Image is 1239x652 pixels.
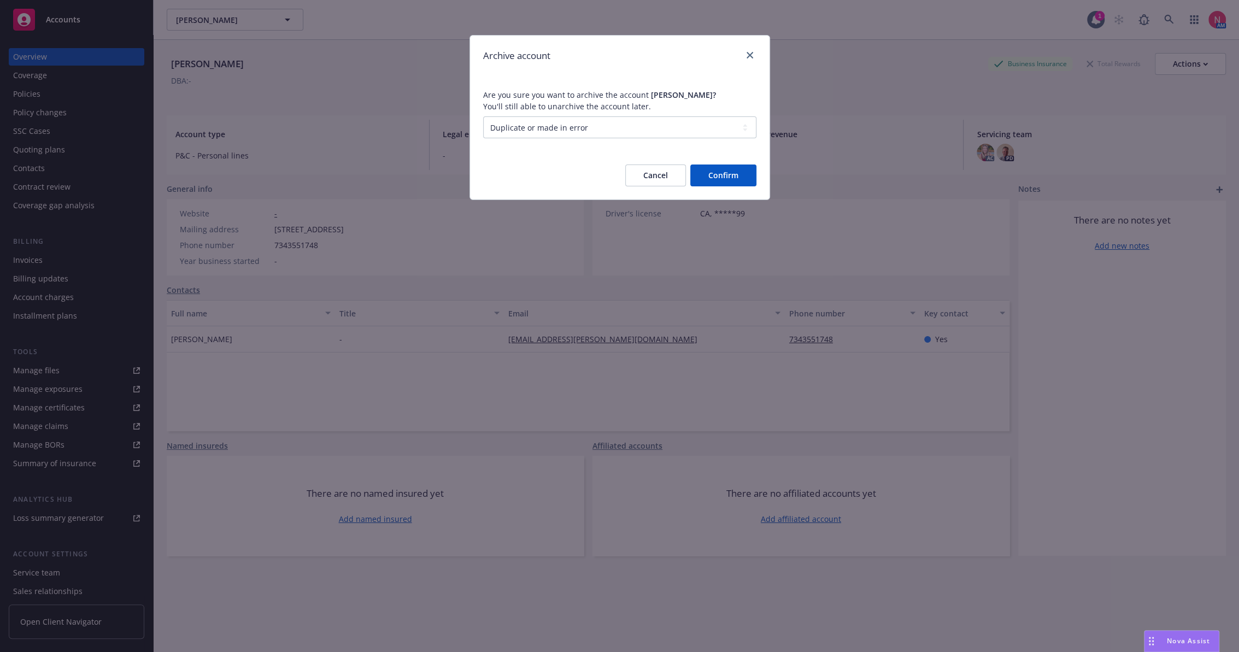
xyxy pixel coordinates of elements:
button: Confirm [690,165,756,186]
button: Cancel [625,165,686,186]
a: close [743,49,756,62]
button: Nova Assist [1144,630,1219,652]
h1: Archive account [483,49,550,63]
span: Are you sure you want to archive the account [483,90,756,112]
span: You'll still able to unarchive the account later. [483,101,756,112]
span: [PERSON_NAME] ? [651,90,716,100]
div: Drag to move [1144,631,1158,651]
span: Nova Assist [1167,636,1210,645]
